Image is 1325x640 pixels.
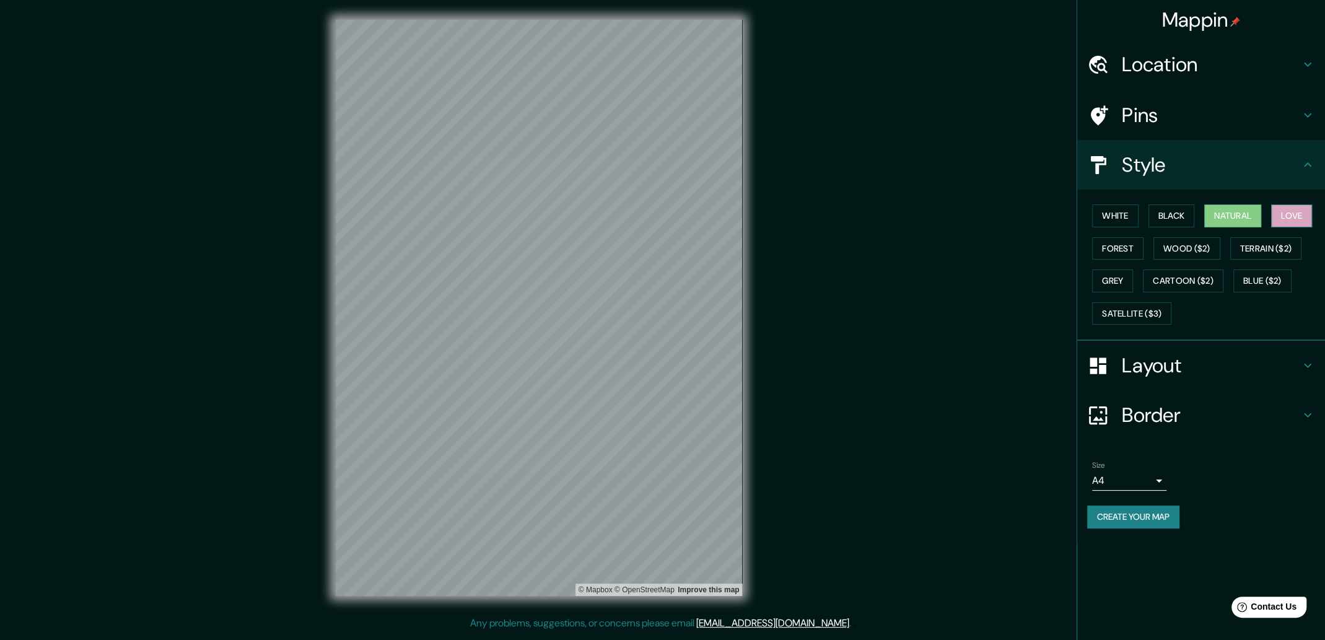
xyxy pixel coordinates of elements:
[1122,103,1300,128] h4: Pins
[1233,270,1292,292] button: Blue ($2)
[1143,270,1223,292] button: Cartoon ($2)
[1122,152,1300,177] h4: Style
[614,585,675,594] a: OpenStreetMap
[696,616,849,629] a: [EMAIL_ADDRESS][DOMAIN_NAME]
[1215,592,1311,626] iframe: Help widget launcher
[853,616,855,631] div: .
[1077,40,1325,89] div: Location
[1122,52,1300,77] h4: Location
[1087,506,1179,528] button: Create your map
[1271,204,1312,227] button: Love
[1092,471,1166,491] div: A4
[1230,17,1240,27] img: pin-icon.png
[1230,237,1302,260] button: Terrain ($2)
[1122,353,1300,378] h4: Layout
[1153,237,1220,260] button: Wood ($2)
[335,20,743,596] canvas: Map
[1204,204,1261,227] button: Natural
[678,585,739,594] a: Map feedback
[851,616,853,631] div: .
[470,616,851,631] p: Any problems, suggestions, or concerns please email .
[1092,237,1144,260] button: Forest
[1092,460,1105,471] label: Size
[1077,390,1325,440] div: Border
[1162,7,1241,32] h4: Mappin
[1092,270,1133,292] button: Grey
[1122,403,1300,427] h4: Border
[1092,302,1171,325] button: Satellite ($3)
[1077,341,1325,390] div: Layout
[1077,140,1325,190] div: Style
[1148,204,1195,227] button: Black
[1077,90,1325,140] div: Pins
[579,585,613,594] a: Mapbox
[1092,204,1139,227] button: White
